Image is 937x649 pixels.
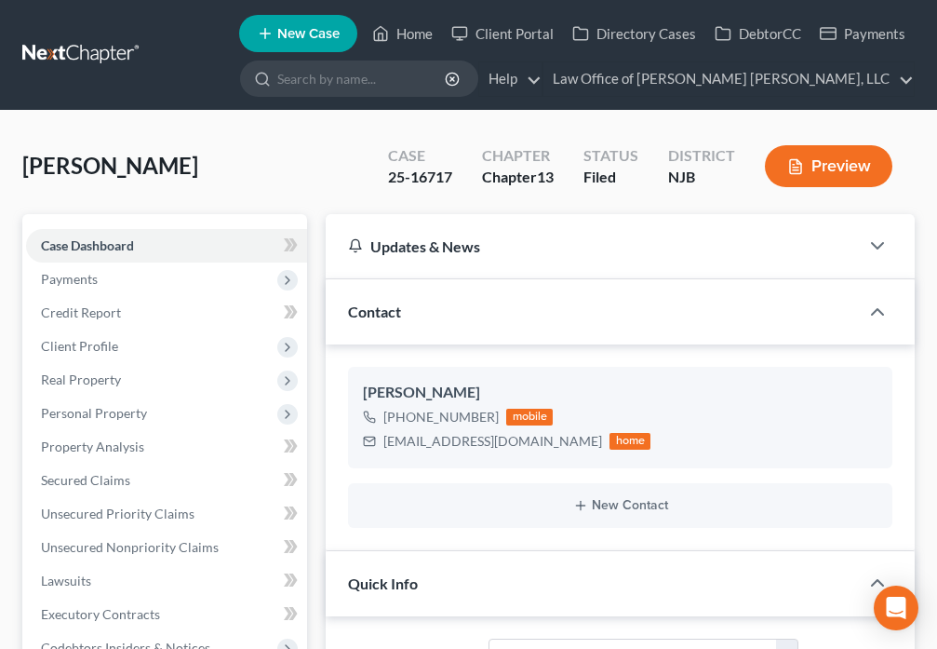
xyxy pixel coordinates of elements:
div: Status [583,145,638,167]
span: Real Property [41,372,121,387]
a: DebtorCC [705,17,810,50]
span: 13 [537,168,554,185]
span: Lawsuits [41,573,91,588]
span: Property Analysis [41,439,144,454]
a: Property Analysis [26,430,307,464]
div: District [668,145,735,167]
span: Contact [348,303,401,320]
a: Secured Claims [26,464,307,497]
a: Lawsuits [26,564,307,598]
div: mobile [506,409,553,426]
a: Credit Report [26,296,307,330]
div: Open Intercom Messenger [874,586,918,630]
span: Executory Contracts [41,606,160,622]
a: Home [363,17,442,50]
a: Unsecured Priority Claims [26,497,307,531]
div: [PHONE_NUMBER] [383,408,499,426]
a: Payments [810,17,915,50]
input: Search by name... [277,61,448,96]
a: Executory Contracts [26,598,307,631]
span: Case Dashboard [41,237,134,253]
span: Unsecured Priority Claims [41,506,194,521]
div: Filed [583,167,638,188]
div: Chapter [482,145,554,167]
span: Secured Claims [41,472,130,488]
a: Help [479,62,542,96]
div: NJB [668,167,735,188]
span: Client Profile [41,338,118,354]
span: Credit Report [41,304,121,320]
a: Client Portal [442,17,563,50]
a: Law Office of [PERSON_NAME] [PERSON_NAME], LLC [543,62,914,96]
a: Case Dashboard [26,229,307,263]
span: Quick Info [348,575,418,592]
button: New Contact [363,498,877,513]
span: Unsecured Nonpriority Claims [41,539,219,555]
div: Case [388,145,452,167]
div: [PERSON_NAME] [363,382,877,404]
a: Unsecured Nonpriority Claims [26,531,307,564]
button: Preview [765,145,892,187]
div: 25-16717 [388,167,452,188]
div: Updates & News [348,237,837,256]
span: Personal Property [41,405,147,421]
span: [PERSON_NAME] [22,152,198,179]
span: Payments [41,271,98,287]
a: Directory Cases [563,17,705,50]
div: [EMAIL_ADDRESS][DOMAIN_NAME] [383,432,602,451]
div: Chapter [482,167,554,188]
span: New Case [277,27,340,41]
div: home [609,433,650,450]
